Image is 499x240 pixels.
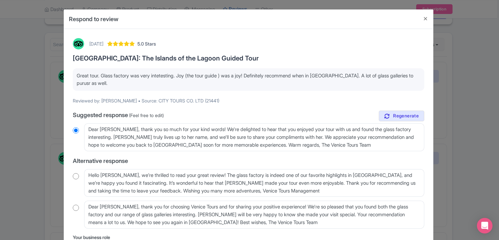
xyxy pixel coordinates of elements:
[137,40,156,47] span: 5.0 Stars
[84,201,424,229] textarea: Dear [PERSON_NAME], thank you for choosing Venice Tours and for sharing your positive experience!...
[73,55,424,62] h3: [GEOGRAPHIC_DATA]: The Islands of the Lagoon Guided Tour
[477,218,493,233] div: Open Intercom Messenger
[73,112,128,118] span: Suggested response
[393,113,419,119] span: Regenerate
[379,111,424,121] a: Regenerate
[73,97,424,104] p: Reviewed by: [PERSON_NAME] • Source: CITY TOURS CO. LTD (21441)
[73,157,128,164] span: Alternative response
[84,169,424,197] textarea: Hello [PERSON_NAME], we’re thrilled to read your great review! The glass factory is indeed one of...
[73,234,110,240] span: Your business role
[73,38,84,49] img: Tripadvisor Logo
[84,123,424,151] textarea: Dear [PERSON_NAME], thank you so much for your kind words! We're delighted to hear that you enjoy...
[418,9,433,28] button: Close
[89,40,103,47] div: [DATE]
[69,15,119,23] h4: Respond to review
[129,113,164,118] span: (Feel free to edit)
[77,72,420,87] p: Great tour. Glass factory was very intetesting. Joy (the tour guide ) was a joy! Definitely recom...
